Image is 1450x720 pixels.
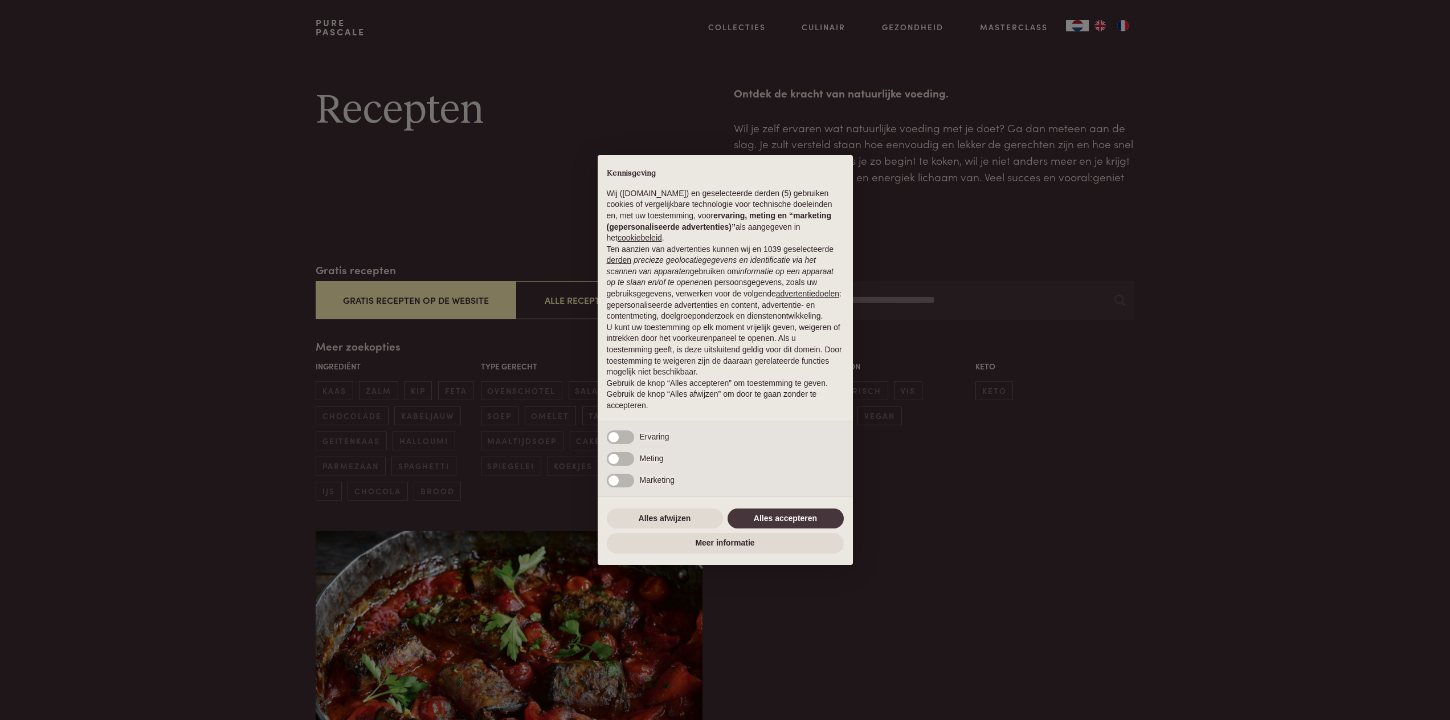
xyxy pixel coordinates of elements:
button: Alles accepteren [728,509,844,529]
button: Meer informatie [607,533,844,554]
em: precieze geolocatiegegevens en identificatie via het scannen van apparaten [607,255,816,276]
p: Wij ([DOMAIN_NAME]) en geselecteerde derden (5) gebruiken cookies of vergelijkbare technologie vo... [607,188,844,244]
span: Ervaring [640,432,669,441]
button: derden [607,255,632,266]
p: Gebruik de knop “Alles accepteren” om toestemming te geven. Gebruik de knop “Alles afwijzen” om d... [607,378,844,412]
button: advertentiedoelen [776,288,839,300]
button: Alles afwijzen [607,509,723,529]
strong: ervaring, meting en “marketing (gepersonaliseerde advertenties)” [607,211,831,231]
a: cookiebeleid [618,233,662,242]
p: U kunt uw toestemming op elk moment vrijelijk geven, weigeren of intrekken door het voorkeurenpan... [607,322,844,378]
em: informatie op een apparaat op te slaan en/of te openen [607,267,834,287]
h2: Kennisgeving [607,169,844,179]
span: Marketing [640,475,675,485]
p: Ten aanzien van advertenties kunnen wij en 1039 geselecteerde gebruiken om en persoonsgegevens, z... [607,244,844,322]
span: Meting [640,454,664,463]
